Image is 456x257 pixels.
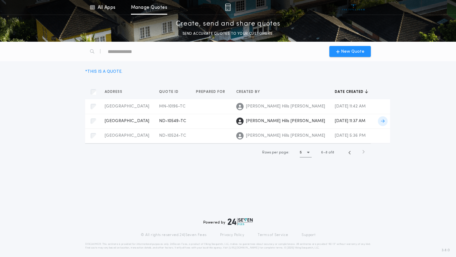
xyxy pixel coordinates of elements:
p: Create, send and share quotes [176,19,280,29]
span: [GEOGRAPHIC_DATA] [105,133,149,138]
img: logo [228,218,253,225]
button: 5 [300,148,312,157]
button: Created by [236,89,265,95]
span: [PERSON_NAME] Hills [PERSON_NAME] [246,104,325,110]
span: ND-10524-TC [159,133,186,138]
span: [GEOGRAPHIC_DATA] [105,104,149,109]
span: [DATE] 11:37 AM [335,119,365,123]
span: New Quote [341,48,364,55]
span: Rows per page: [262,151,289,154]
p: SEND ACCURATE QUOTES TO YOUR CUSTOMERS. [183,31,273,37]
a: [URL][DOMAIN_NAME] [229,247,259,249]
span: [DATE] 11:42 AM [335,104,366,109]
button: Quote ID [159,89,183,95]
img: img [225,4,231,11]
span: Created by [236,90,261,94]
span: 8 [325,151,328,154]
span: [PERSON_NAME] Hills [PERSON_NAME] [246,118,325,124]
button: Date created [335,89,368,95]
a: Privacy Policy [220,233,244,238]
span: [GEOGRAPHIC_DATA] [105,119,149,123]
span: MN-10196-TC [159,104,186,109]
p: © All rights reserved. 24|Seven Fees [141,233,207,238]
span: [DATE] 5:36 PM [335,133,366,138]
span: Prepared for [196,90,226,94]
span: ND-10549-TC [159,119,186,123]
span: of 8 [328,150,334,155]
img: vs-icon [342,4,365,10]
span: 3.8.0 [442,248,450,253]
a: Support [302,233,315,238]
span: Address [105,90,124,94]
div: Powered by [203,218,253,225]
button: New Quote [329,46,371,57]
span: Date created [335,90,365,94]
div: * THIS IS A QUOTE. [85,69,122,75]
span: 6 [321,151,323,154]
span: [PERSON_NAME] Hills [PERSON_NAME] [246,133,325,139]
a: Terms of Service [258,233,288,238]
span: Quote ID [159,90,180,94]
button: Address [105,89,127,95]
p: DISCLAIMER: This estimate is provided for informational purposes only. 24|Seven Fees, a product o... [85,242,371,250]
h1: 5 [300,150,302,156]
